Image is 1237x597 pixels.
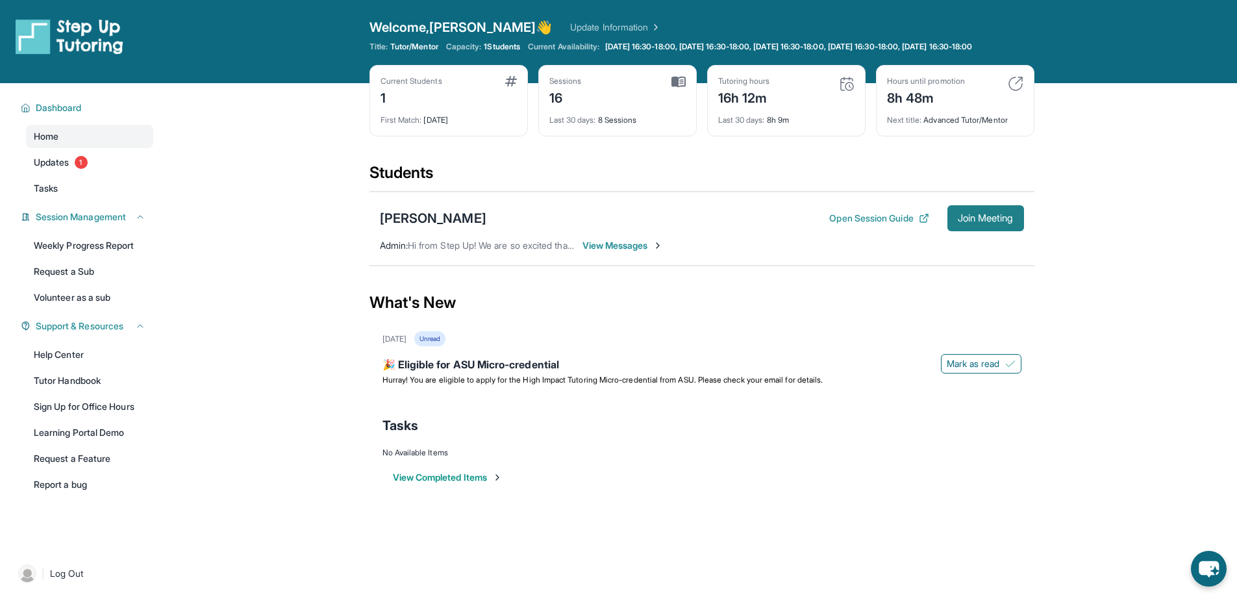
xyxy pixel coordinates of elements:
div: 1 [381,86,442,107]
span: | [42,566,45,581]
div: What's New [369,274,1034,331]
a: Updates1 [26,151,153,174]
img: Chevron Right [648,21,661,34]
a: Request a Feature [26,447,153,470]
div: [DATE] [382,334,406,344]
span: Mark as read [947,357,1000,370]
a: Home [26,125,153,148]
a: Update Information [570,21,661,34]
div: Tutoring hours [718,76,770,86]
a: Volunteer as a sub [26,286,153,309]
span: First Match : [381,115,422,125]
div: [PERSON_NAME] [380,209,486,227]
span: Next title : [887,115,922,125]
a: Learning Portal Demo [26,421,153,444]
span: Welcome, [PERSON_NAME] 👋 [369,18,553,36]
div: Sessions [549,76,582,86]
span: Current Availability: [528,42,599,52]
span: Tasks [382,416,418,435]
button: Open Session Guide [829,212,929,225]
div: No Available Items [382,448,1021,458]
div: 🎉 Eligible for ASU Micro-credential [382,357,1021,375]
span: Tutor/Mentor [390,42,438,52]
span: Title: [369,42,388,52]
img: Chevron-Right [653,240,663,251]
button: Join Meeting [947,205,1024,231]
div: 16h 12m [718,86,770,107]
span: Tasks [34,182,58,195]
img: card [1008,76,1023,92]
div: Advanced Tutor/Mentor [887,107,1023,125]
button: chat-button [1191,551,1227,587]
span: Home [34,130,58,143]
div: Hours until promotion [887,76,965,86]
div: [DATE] [381,107,517,125]
a: Request a Sub [26,260,153,283]
button: View Completed Items [393,471,503,484]
div: 8h 48m [887,86,965,107]
a: |Log Out [13,559,153,588]
img: user-img [18,565,36,583]
span: Session Management [36,210,126,223]
img: logo [16,18,123,55]
button: Support & Resources [31,320,145,333]
div: 8h 9m [718,107,855,125]
a: Report a bug [26,473,153,496]
div: 8 Sessions [549,107,686,125]
img: card [505,76,517,86]
span: Capacity: [446,42,482,52]
span: Last 30 days : [718,115,765,125]
span: Join Meeting [958,214,1014,222]
a: Help Center [26,343,153,366]
div: 16 [549,86,582,107]
button: Mark as read [941,354,1021,374]
button: Session Management [31,210,145,223]
div: Current Students [381,76,442,86]
button: Dashboard [31,101,145,114]
span: 1 [75,156,88,169]
span: 1 Students [484,42,520,52]
a: Tasks [26,177,153,200]
img: card [671,76,686,88]
span: Support & Resources [36,320,123,333]
div: Students [369,162,1034,191]
a: Sign Up for Office Hours [26,395,153,418]
a: Tutor Handbook [26,369,153,392]
span: Admin : [380,240,408,251]
a: [DATE] 16:30-18:00, [DATE] 16:30-18:00, [DATE] 16:30-18:00, [DATE] 16:30-18:00, [DATE] 16:30-18:00 [603,42,975,52]
div: Unread [414,331,445,346]
span: Last 30 days : [549,115,596,125]
img: card [839,76,855,92]
img: Mark as read [1005,359,1016,369]
span: Updates [34,156,69,169]
span: Dashboard [36,101,82,114]
span: View Messages [582,239,664,252]
span: [DATE] 16:30-18:00, [DATE] 16:30-18:00, [DATE] 16:30-18:00, [DATE] 16:30-18:00, [DATE] 16:30-18:00 [605,42,973,52]
span: Log Out [50,567,84,580]
a: Weekly Progress Report [26,234,153,257]
span: Hurray! You are eligible to apply for the High Impact Tutoring Micro-credential from ASU. Please ... [382,375,823,385]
